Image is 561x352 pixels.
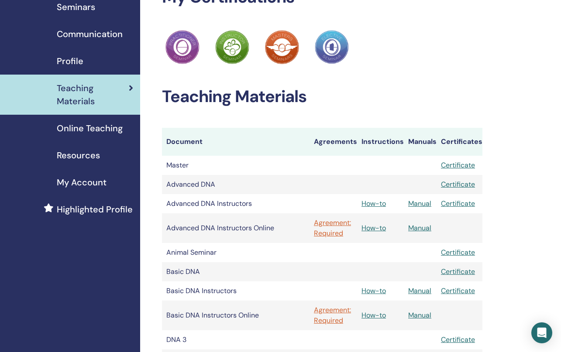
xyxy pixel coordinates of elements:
td: Animal Seminar [162,243,310,262]
img: Practitioner [265,30,299,64]
td: Advanced DNA [162,175,310,194]
span: Profile [57,55,83,68]
a: Certificate [441,199,475,208]
span: Online Teaching [57,122,123,135]
span: Communication [57,27,123,41]
th: Manuals [404,128,437,156]
td: Advanced DNA Instructors [162,194,310,213]
a: Certificate [441,286,475,295]
span: Seminars [57,0,95,14]
td: Advanced DNA Instructors Online [162,213,310,243]
img: Practitioner [215,30,249,64]
a: Manual [408,311,431,320]
a: How-to [361,199,386,208]
span: My Account [57,176,107,189]
td: Basic DNA Instructors Online [162,301,310,330]
a: Certificate [441,335,475,344]
th: Document [162,128,310,156]
th: Instructions [357,128,404,156]
td: DNA 3 [162,330,310,349]
a: How-to [361,286,386,295]
td: Basic DNA [162,262,310,281]
img: Practitioner [165,30,200,64]
th: Agreements [310,128,357,156]
a: How-to [361,223,386,232]
img: Practitioner [315,30,349,64]
td: Master [162,156,310,175]
td: Basic DNA Instructors [162,281,310,301]
a: Agreement: Required [314,218,353,239]
a: Agreement: Required [314,305,353,326]
a: Certificate [441,267,475,276]
a: Certificate [441,248,475,257]
div: Open Intercom Messenger [531,322,552,343]
a: Manual [408,286,431,295]
span: Highlighted Profile [57,203,133,216]
a: Certificate [441,161,475,170]
a: Certificate [441,180,475,189]
a: Manual [408,223,431,232]
th: Certificates [437,128,482,156]
h2: Teaching Materials [162,87,482,107]
a: How-to [361,311,386,320]
a: Manual [408,199,431,208]
span: Resources [57,149,100,162]
span: Teaching Materials [57,82,129,108]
